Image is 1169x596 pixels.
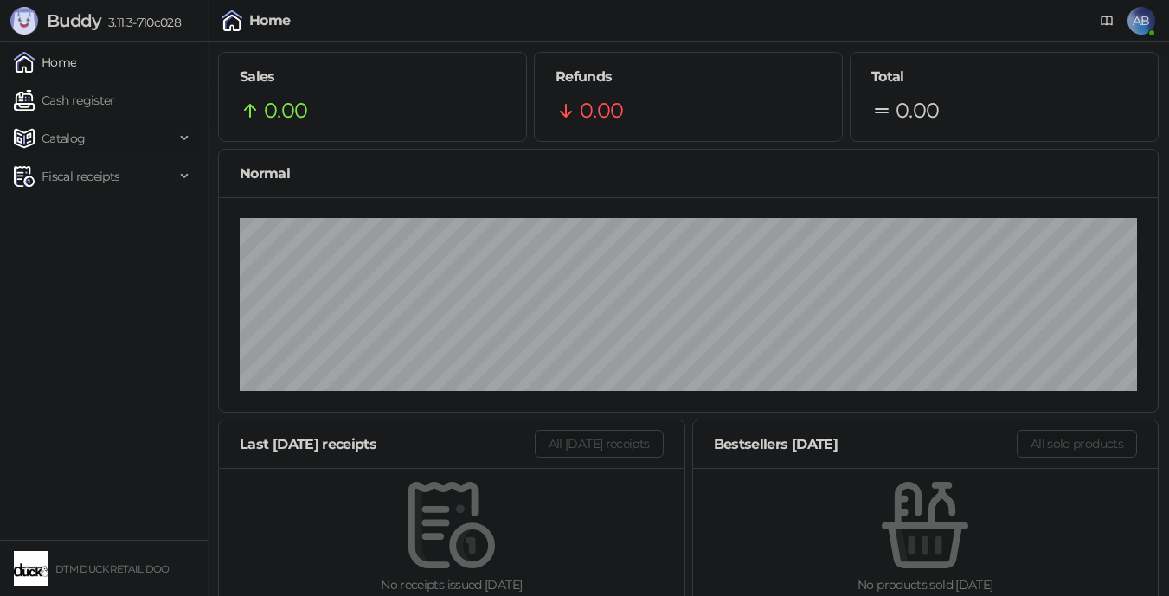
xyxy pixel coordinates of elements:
h5: Refunds [556,67,821,87]
span: .00 [909,98,939,123]
span: Buddy [47,10,101,31]
img: Logo [10,7,38,35]
a: Cash register [14,83,115,118]
div: Last [DATE] receipts [240,433,535,455]
button: All [DATE] receipts [535,430,664,458]
button: All sold products [1017,430,1137,458]
span: .00 [593,98,623,123]
div: Home [249,14,290,28]
span: 0 [264,98,277,123]
small: DTM DUCK RETAIL DOO [55,563,170,575]
div: Normal [240,163,1137,184]
span: 0 [896,98,909,123]
span: .00 [277,98,307,123]
span: 0 [580,98,593,123]
img: 64x64-companyLogo-66ada3a5-0551-4a34-8c52-98bc28352977.jpeg [14,551,48,586]
a: Home [14,45,76,80]
span: Fiscal receipts [42,159,119,194]
div: Bestsellers [DATE] [714,433,1017,455]
h5: Sales [240,67,505,87]
span: Catalog [42,121,86,156]
div: No products sold [DATE] [721,575,1131,594]
span: AB [1127,7,1155,35]
span: 3.11.3-710c028 [101,15,181,30]
a: Documentation [1093,7,1121,35]
h5: Total [871,67,1137,87]
div: No receipts issued [DATE] [247,575,657,594]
